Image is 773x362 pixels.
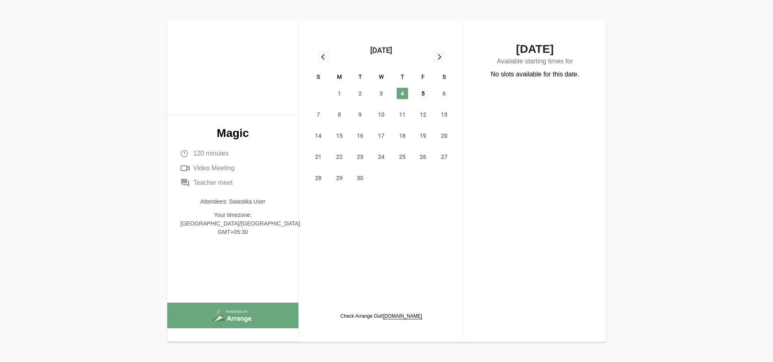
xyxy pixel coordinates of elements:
span: 120 minutes [193,149,229,158]
span: Friday, September 5, 2025 [417,88,429,99]
span: Sunday, September 21, 2025 [313,151,324,163]
span: Thursday, September 25, 2025 [397,151,408,163]
p: Attendees: Swastika User [180,197,285,206]
p: Available starting times for [480,55,589,69]
span: Sunday, September 28, 2025 [313,172,324,184]
p: Your timezone: [GEOGRAPHIC_DATA]/[GEOGRAPHIC_DATA] GMT+05:30 [180,211,285,236]
span: Teacher meet [193,178,233,188]
p: Check Arrange Out! [340,313,422,319]
span: Friday, September 12, 2025 [417,109,429,120]
span: Wednesday, September 24, 2025 [376,151,387,163]
div: [DATE] [370,45,392,56]
a: [DOMAIN_NAME] [383,313,422,319]
span: Wednesday, September 10, 2025 [376,109,387,120]
span: Sunday, September 14, 2025 [313,130,324,141]
span: Wednesday, September 3, 2025 [376,88,387,99]
span: Sunday, September 7, 2025 [313,109,324,120]
span: Monday, September 29, 2025 [334,172,345,184]
div: S [434,72,455,83]
div: F [413,72,434,83]
span: Thursday, September 18, 2025 [397,130,408,141]
span: Thursday, September 11, 2025 [397,109,408,120]
span: Saturday, September 20, 2025 [438,130,450,141]
span: Saturday, September 27, 2025 [438,151,450,163]
span: Tuesday, September 2, 2025 [354,88,366,99]
span: Thursday, September 4, 2025 [397,88,408,99]
div: M [329,72,350,83]
div: S [308,72,329,83]
span: Saturday, September 13, 2025 [438,109,450,120]
span: Monday, September 22, 2025 [334,151,345,163]
span: Saturday, September 6, 2025 [438,88,450,99]
p: Magic [180,128,285,139]
p: No slots available for this date. [491,69,579,79]
span: Wednesday, September 17, 2025 [376,130,387,141]
span: Friday, September 19, 2025 [417,130,429,141]
span: Monday, September 1, 2025 [334,88,345,99]
div: T [350,72,371,83]
span: Tuesday, September 16, 2025 [354,130,366,141]
span: Monday, September 8, 2025 [334,109,345,120]
div: W [371,72,392,83]
span: Tuesday, September 9, 2025 [354,109,366,120]
span: Friday, September 26, 2025 [417,151,429,163]
span: [DATE] [480,43,589,55]
span: Tuesday, September 30, 2025 [354,172,366,184]
div: T [392,72,413,83]
span: Tuesday, September 23, 2025 [354,151,366,163]
span: Video Meeting [193,163,235,173]
span: Monday, September 15, 2025 [334,130,345,141]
